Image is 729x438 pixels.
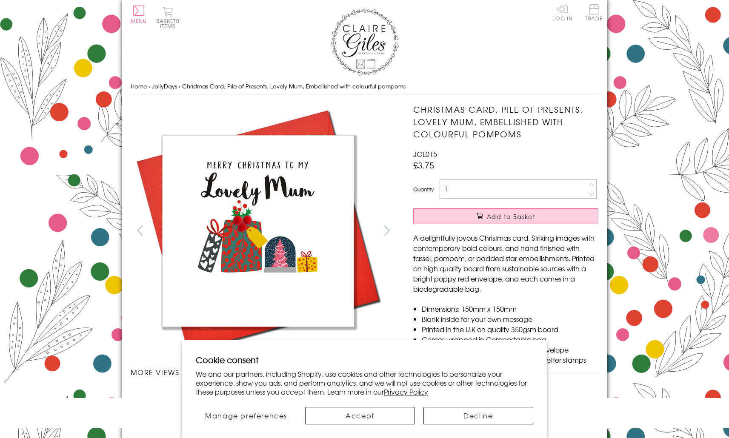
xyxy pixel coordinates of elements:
[305,407,415,424] button: Accept
[585,4,603,21] span: Trade
[413,103,598,140] h1: Christmas Card, Pile of Presents, Lovely Mum, Embellished with colourful pompoms
[487,212,535,221] span: Add to Basket
[422,314,598,324] li: Blank inside for your own message
[396,103,652,358] img: Christmas Card, Pile of Presents, Lovely Mum, Embellished with colourful pompoms
[163,396,164,396] img: Christmas Card, Pile of Presents, Lovely Mum, Embellished with colourful pompoms
[377,221,396,240] button: next
[422,324,598,334] li: Printed in the U.K on quality 350gsm board
[196,354,533,366] h2: Cookie consent
[384,387,428,397] a: Privacy Policy
[585,4,603,23] a: Trade
[413,149,437,159] span: JOL015
[131,78,599,95] nav: breadcrumbs
[152,82,177,90] a: JollyDays
[131,386,197,404] li: Carousel Page 1 (Current Slide)
[413,159,434,171] span: £3.75
[131,221,150,240] button: prev
[182,82,406,90] span: Christmas Card, Pile of Presents, Lovely Mum, Embellished with colourful pompoms
[130,103,386,358] img: Christmas Card, Pile of Presents, Lovely Mum, Embellished with colourful pompoms
[423,407,533,424] button: Decline
[131,386,397,423] ul: Carousel Pagination
[149,82,150,90] span: ›
[156,7,180,28] button: Basket0 items
[131,6,147,23] button: Menu
[131,82,147,90] a: Home
[422,304,598,314] li: Dimensions: 150mm x 150mm
[413,233,598,294] p: A delightfully joyous Christmas card. Striking images with contemporary bold colours, and hand fi...
[196,370,533,396] p: We and our partners, including Shopify, use cookies and other technologies to personalize your ex...
[205,410,287,421] span: Manage preferences
[196,407,297,424] button: Manage preferences
[160,17,180,30] span: 0 items
[422,334,598,344] li: Comes wrapped in Compostable bag
[413,208,598,224] button: Add to Basket
[131,367,397,377] h3: More views
[131,17,147,25] span: Menu
[413,185,434,193] label: Quantity
[179,82,180,90] span: ›
[331,9,399,76] img: Claire Giles Greetings Cards
[552,4,573,21] a: Log In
